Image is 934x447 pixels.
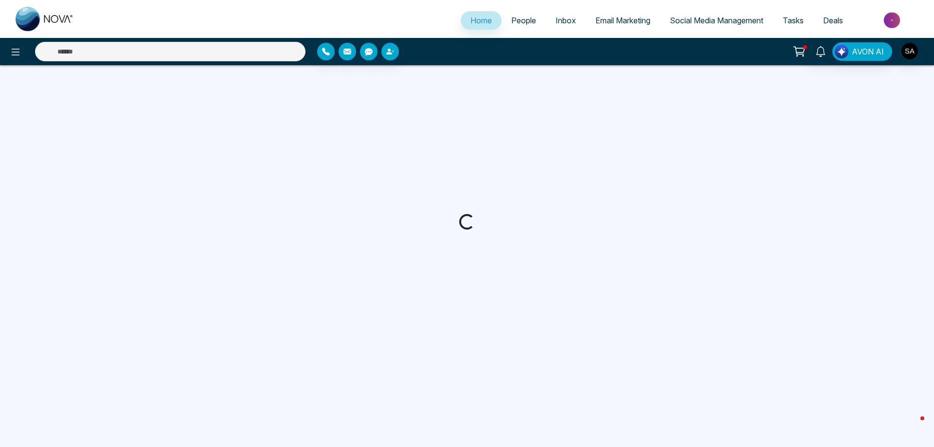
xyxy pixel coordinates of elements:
span: Inbox [556,16,576,25]
span: Email Marketing [595,16,650,25]
img: User Avatar [901,43,918,59]
span: Home [470,16,492,25]
span: Deals [823,16,843,25]
span: Social Media Management [670,16,763,25]
a: Tasks [773,11,813,30]
a: Social Media Management [660,11,773,30]
span: Tasks [783,16,804,25]
a: People [502,11,546,30]
span: People [511,16,536,25]
span: AVON AI [852,46,884,57]
a: Home [461,11,502,30]
img: Lead Flow [835,45,848,58]
a: Deals [813,11,853,30]
a: Email Marketing [586,11,660,30]
iframe: Intercom live chat [901,414,924,437]
button: AVON AI [832,42,892,61]
img: Market-place.gif [858,9,928,31]
a: Inbox [546,11,586,30]
img: Nova CRM Logo [16,7,74,31]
